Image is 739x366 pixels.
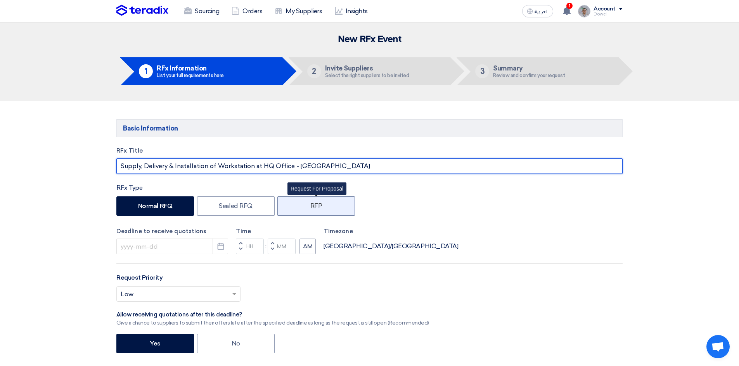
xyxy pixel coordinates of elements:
div: 3 [475,64,489,78]
div: 2 [307,64,321,78]
label: Request Priority [116,273,163,282]
h5: Invite Suppliers [325,65,409,72]
label: No [197,334,275,353]
label: RFP [277,196,355,216]
span: 1 [566,3,573,9]
label: RFx Title [116,146,623,155]
div: Give a chance to suppliers to submit their offers late after the specified deadline as long as th... [116,319,429,327]
div: Open chat [706,335,730,358]
img: IMG_1753965247717.jpg [578,5,590,17]
label: Yes [116,334,194,353]
input: e.g. New ERP System, Server Visualization Project... [116,158,623,174]
label: Normal RFQ [116,196,194,216]
label: Time [236,227,316,236]
div: RFx Type [116,183,623,192]
input: yyyy-mm-dd [116,239,228,254]
div: List your full requirements here [157,73,224,78]
input: Hours [236,239,264,254]
div: : [264,242,268,251]
img: Teradix logo [116,5,168,16]
button: العربية [522,5,553,17]
div: 1 [139,64,153,78]
input: Minutes [268,239,296,254]
div: [GEOGRAPHIC_DATA]/[GEOGRAPHIC_DATA] [324,242,458,251]
button: AM [299,239,316,254]
div: Request For Proposal [287,182,346,195]
a: Orders [225,3,268,20]
label: Deadline to receive quotations [116,227,228,236]
h2: New RFx Event [116,34,623,45]
label: Sealed RFQ [197,196,275,216]
h5: Summary [493,65,565,72]
a: My Suppliers [268,3,328,20]
a: Sourcing [178,3,225,20]
span: العربية [535,9,549,14]
h5: Basic Information [116,119,623,137]
label: Timezone [324,227,458,236]
div: ِAllow receiving quotations after this deadline? [116,311,429,319]
a: Insights [329,3,374,20]
h5: RFx Information [157,65,224,72]
div: Review and confirm your request [493,73,565,78]
div: Dowel [594,12,623,16]
div: Select the right suppliers to be invited [325,73,409,78]
div: Account [594,6,616,12]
